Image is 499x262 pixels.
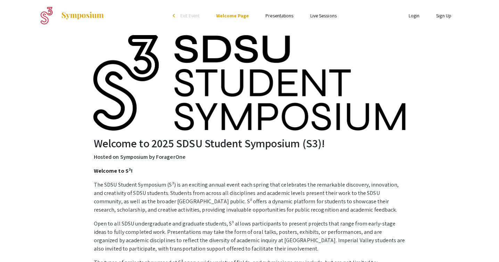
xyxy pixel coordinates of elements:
a: Live Sessions [310,13,337,19]
a: Login [409,13,420,19]
p: Hosted on Symposium by ForagerOne [94,153,406,161]
p: The SDSU Student Symposium (S³) is an exciting annual event each spring that celebrates the remar... [94,181,406,214]
img: Symposium by ForagerOne [61,11,104,20]
div: arrow_back_ios [173,14,177,18]
a: Welcome Page [216,13,249,19]
span: Exit Event [180,13,199,19]
h2: Welcome to 2025 SDSU Student Symposium (S3)! [94,137,406,150]
p: Open to all SDSU undergraduate and graduate students, S³ allows participants to present projects ... [94,220,406,253]
a: 2025 SDSU Student Symposium (S3) [39,7,104,24]
iframe: Chat [5,231,30,257]
img: 2025 SDSU Student Symposium (S3) [93,34,406,131]
img: 2025 SDSU Student Symposium (S3) [39,7,54,24]
a: Presentations [265,13,293,19]
a: Sign Up [436,13,451,19]
strong: Welcome to S³! [94,167,133,174]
